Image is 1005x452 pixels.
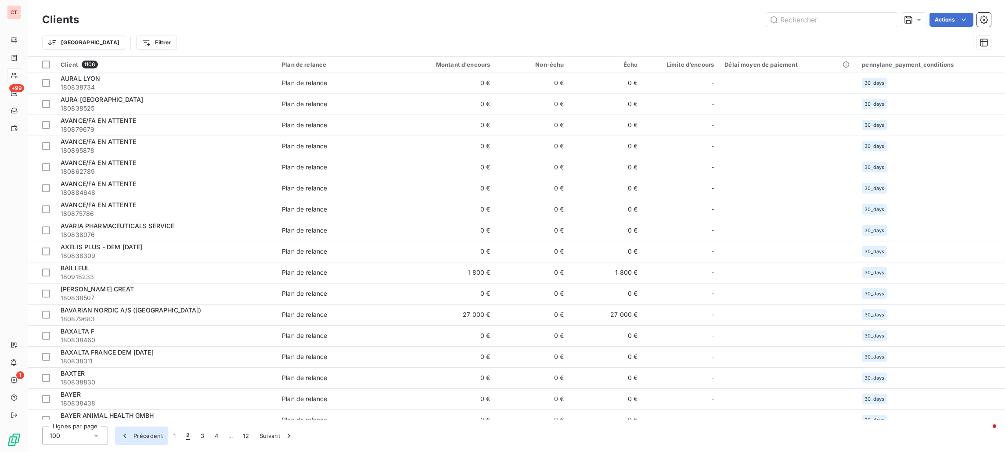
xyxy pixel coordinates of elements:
[61,61,78,68] span: Client
[929,13,973,27] button: Actions
[865,207,884,212] span: 30_days
[50,431,60,440] span: 100
[61,75,101,82] span: AURAL LYON
[61,369,85,377] span: BAXTER
[865,417,884,423] span: 30_days
[61,273,271,281] span: 180918233
[61,201,136,208] span: AVANCE/FA EN ATTENTE
[711,310,714,319] span: -
[501,61,564,68] div: Non-échu
[495,388,569,409] td: 0 €
[396,220,495,241] td: 0 €
[61,399,271,408] span: 180838438
[282,163,327,172] div: Plan de relance
[495,262,569,283] td: 0 €
[282,79,327,87] div: Plan de relance
[282,395,327,403] div: Plan de relance
[865,312,884,317] span: 30_days
[569,304,643,325] td: 27 000 €
[61,412,154,419] span: BAYER ANIMAL HEALTH GMBH
[168,427,181,445] button: 1
[711,395,714,403] span: -
[61,96,143,103] span: AURA [GEOGRAPHIC_DATA]
[865,270,884,275] span: 30_days
[282,184,327,193] div: Plan de relance
[865,122,884,128] span: 30_days
[711,163,714,172] span: -
[569,178,643,199] td: 0 €
[711,184,714,193] span: -
[865,333,884,338] span: 30_days
[61,294,271,302] span: 180838507
[282,289,327,298] div: Plan de relance
[61,117,136,124] span: AVANCE/FA EN ATTENTE
[865,396,884,402] span: 30_days
[223,429,238,443] span: …
[61,306,201,314] span: BAVARIAN NORDIC A/S ([GEOGRAPHIC_DATA])
[195,427,209,445] button: 3
[282,416,327,424] div: Plan de relance
[865,291,884,296] span: 30_days
[396,367,495,388] td: 0 €
[495,157,569,178] td: 0 €
[181,427,195,445] button: 2
[396,199,495,220] td: 0 €
[238,427,254,445] button: 12
[396,72,495,93] td: 0 €
[61,159,136,166] span: AVANCE/FA EN ATTENTE
[569,367,643,388] td: 0 €
[254,427,299,445] button: Suivant
[865,165,884,170] span: 30_days
[209,427,223,445] button: 4
[495,325,569,346] td: 0 €
[569,136,643,157] td: 0 €
[711,289,714,298] span: -
[569,262,643,283] td: 1 800 €
[865,101,884,107] span: 30_days
[569,199,643,220] td: 0 €
[495,409,569,430] td: 0 €
[61,138,136,145] span: AVANCE/FA EN ATTENTE
[569,283,643,304] td: 0 €
[282,205,327,214] div: Plan de relance
[61,125,271,134] span: 180879679
[396,262,495,283] td: 1 800 €
[61,357,271,366] span: 180838311
[495,220,569,241] td: 0 €
[711,247,714,256] span: -
[396,136,495,157] td: 0 €
[282,142,327,151] div: Plan de relance
[495,283,569,304] td: 0 €
[495,346,569,367] td: 0 €
[61,264,90,272] span: BAILLEUL
[975,422,996,443] iframe: Intercom live chat
[282,61,391,68] div: Plan de relance
[61,188,271,197] span: 180884648
[396,409,495,430] td: 0 €
[495,367,569,388] td: 0 €
[569,409,643,430] td: 0 €
[396,93,495,115] td: 0 €
[282,247,327,256] div: Plan de relance
[396,178,495,199] td: 0 €
[61,209,271,218] span: 180875786
[569,220,643,241] td: 0 €
[61,251,271,260] span: 180838309
[569,241,643,262] td: 0 €
[569,388,643,409] td: 0 €
[711,121,714,129] span: -
[61,230,271,239] span: 180838076
[61,336,271,344] span: 180838460
[495,93,569,115] td: 0 €
[61,167,271,176] span: 180862789
[396,283,495,304] td: 0 €
[711,268,714,277] span: -
[396,115,495,136] td: 0 €
[61,180,136,187] span: AVANCE/FA EN ATTENTE
[396,346,495,367] td: 0 €
[711,142,714,151] span: -
[569,346,643,367] td: 0 €
[711,205,714,214] span: -
[865,143,884,149] span: 30_days
[136,36,177,50] button: Filtrer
